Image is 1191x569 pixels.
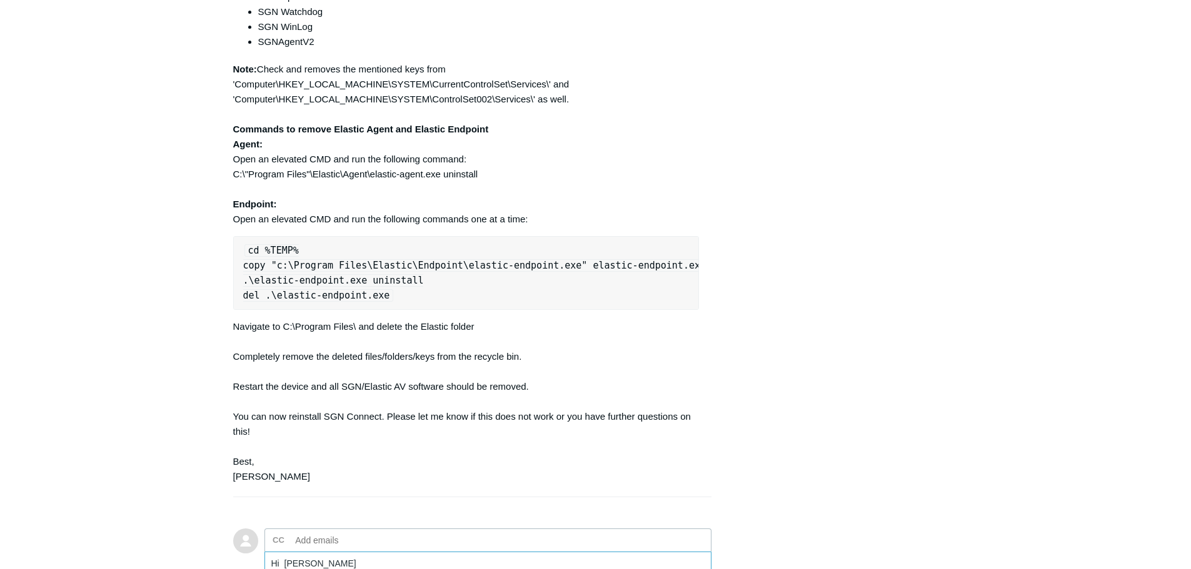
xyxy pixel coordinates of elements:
[233,139,263,149] strong: Agent:
[273,531,284,550] label: CC
[233,124,489,134] strong: Commands to remove Elastic Agent and Elastic Endpoint
[258,4,700,19] li: SGN Watchdog
[291,531,425,550] input: Add emails
[258,34,700,49] li: SGNAgentV2
[233,199,277,209] strong: Endpoint:
[233,64,257,74] strong: Note:
[258,19,700,34] li: SGN WinLog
